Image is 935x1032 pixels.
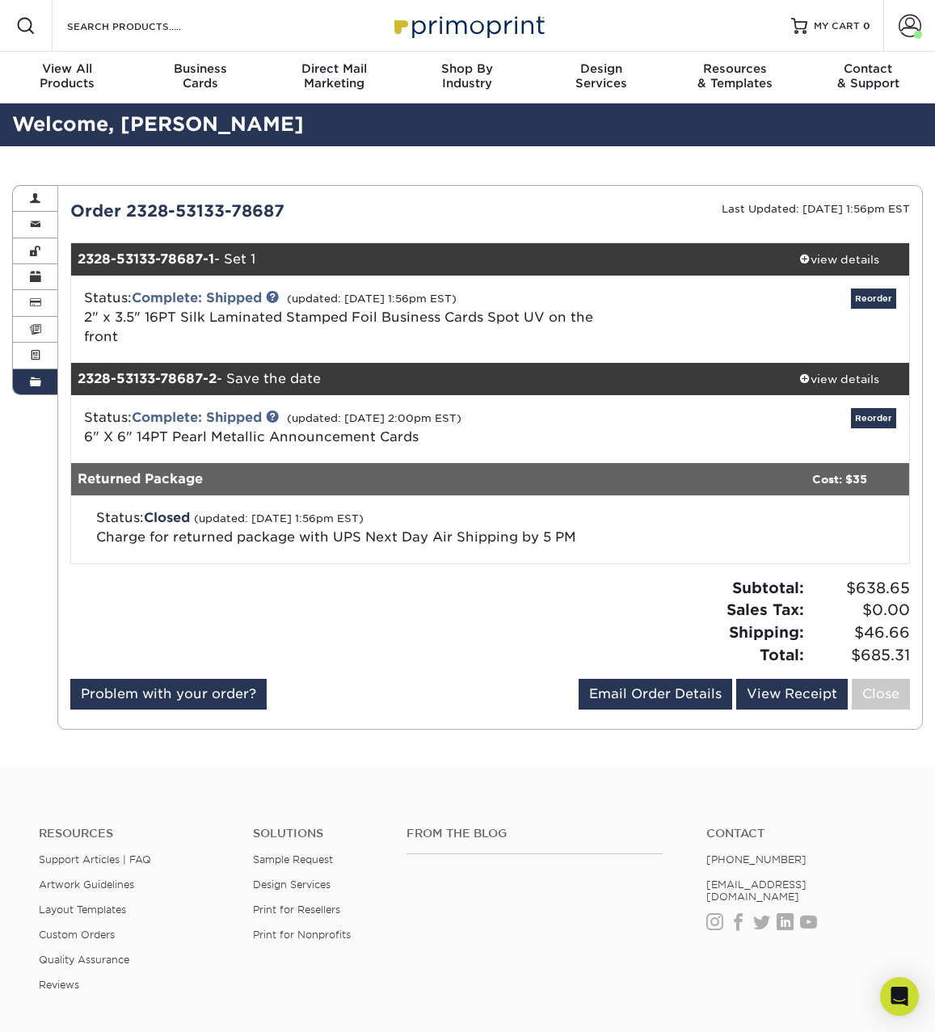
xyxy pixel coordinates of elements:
a: Direct MailMarketing [267,52,401,103]
div: Status: [84,508,625,547]
div: view details [769,251,909,267]
strong: 2328-53133-78687-2 [78,371,217,386]
span: $638.65 [809,577,910,600]
a: Support Articles | FAQ [39,853,151,866]
span: $0.00 [809,599,910,621]
strong: Shipping: [729,623,804,641]
div: Status: [72,408,630,447]
a: view details [769,243,909,276]
span: MY CART [814,19,860,33]
strong: Cost: $35 [812,473,867,486]
div: view details [769,371,909,387]
div: - Set 1 [71,243,769,276]
a: Design Services [253,878,331,891]
a: Problem with your order? [70,679,267,710]
h4: Resources [39,827,229,840]
small: (updated: [DATE] 1:56pm EST) [194,512,364,524]
iframe: Google Customer Reviews [4,983,137,1026]
strong: Returned Package [78,471,203,487]
a: Contact& Support [802,52,935,103]
div: - Save the date [71,363,769,395]
small: (updated: [DATE] 2:00pm EST) [287,412,461,424]
span: $46.66 [809,621,910,644]
div: Marketing [267,61,401,91]
a: 6" X 6" 14PT Pearl Metallic Announcement Cards [84,429,419,444]
a: Reviews [39,979,79,991]
span: Design [534,61,668,76]
a: Reorder [851,408,896,428]
a: BusinessCards [133,52,267,103]
strong: Sales Tax: [727,600,804,618]
a: Layout Templates [39,904,126,916]
span: Direct Mail [267,61,401,76]
div: Cards [133,61,267,91]
a: Quality Assurance [39,954,129,966]
a: Custom Orders [39,929,115,941]
a: Shop ByIndustry [401,52,534,103]
strong: 2328-53133-78687-1 [78,251,214,267]
a: Email Order Details [579,679,732,710]
img: Primoprint [387,8,549,43]
a: Contact [706,827,896,840]
a: Close [852,679,910,710]
div: Open Intercom Messenger [880,977,919,1016]
a: DesignServices [534,52,668,103]
a: Resources& Templates [668,52,801,103]
span: Business [133,61,267,76]
span: Closed [144,510,190,525]
strong: Subtotal: [732,579,804,596]
small: (updated: [DATE] 1:56pm EST) [287,293,457,305]
small: Last Updated: [DATE] 1:56pm EST [722,203,910,215]
strong: Total: [760,646,804,663]
a: view details [769,363,909,395]
a: Reorder [851,289,896,309]
div: Order 2328-53133-78687 [58,199,490,223]
a: Artwork Guidelines [39,878,134,891]
a: 2" x 3.5" 16PT Silk Laminated Stamped Foil Business Cards Spot UV on the front [84,310,593,344]
span: Contact [802,61,935,76]
a: View Receipt [736,679,848,710]
span: $685.31 [809,644,910,667]
div: Industry [401,61,534,91]
span: Charge for returned package with UPS Next Day Air Shipping by 5 PM [96,529,576,545]
input: SEARCH PRODUCTS..... [65,16,223,36]
h4: From the Blog [406,827,663,840]
h4: Solutions [253,827,381,840]
div: Services [534,61,668,91]
a: Complete: Shipped [132,410,262,425]
a: [EMAIL_ADDRESS][DOMAIN_NAME] [706,878,807,903]
div: & Templates [668,61,801,91]
span: 0 [863,20,870,32]
a: Print for Nonprofits [253,929,351,941]
a: Print for Resellers [253,904,340,916]
a: Sample Request [253,853,333,866]
div: & Support [802,61,935,91]
span: Shop By [401,61,534,76]
div: Status: [72,289,630,347]
a: [PHONE_NUMBER] [706,853,807,866]
a: Complete: Shipped [132,290,262,305]
span: Resources [668,61,801,76]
